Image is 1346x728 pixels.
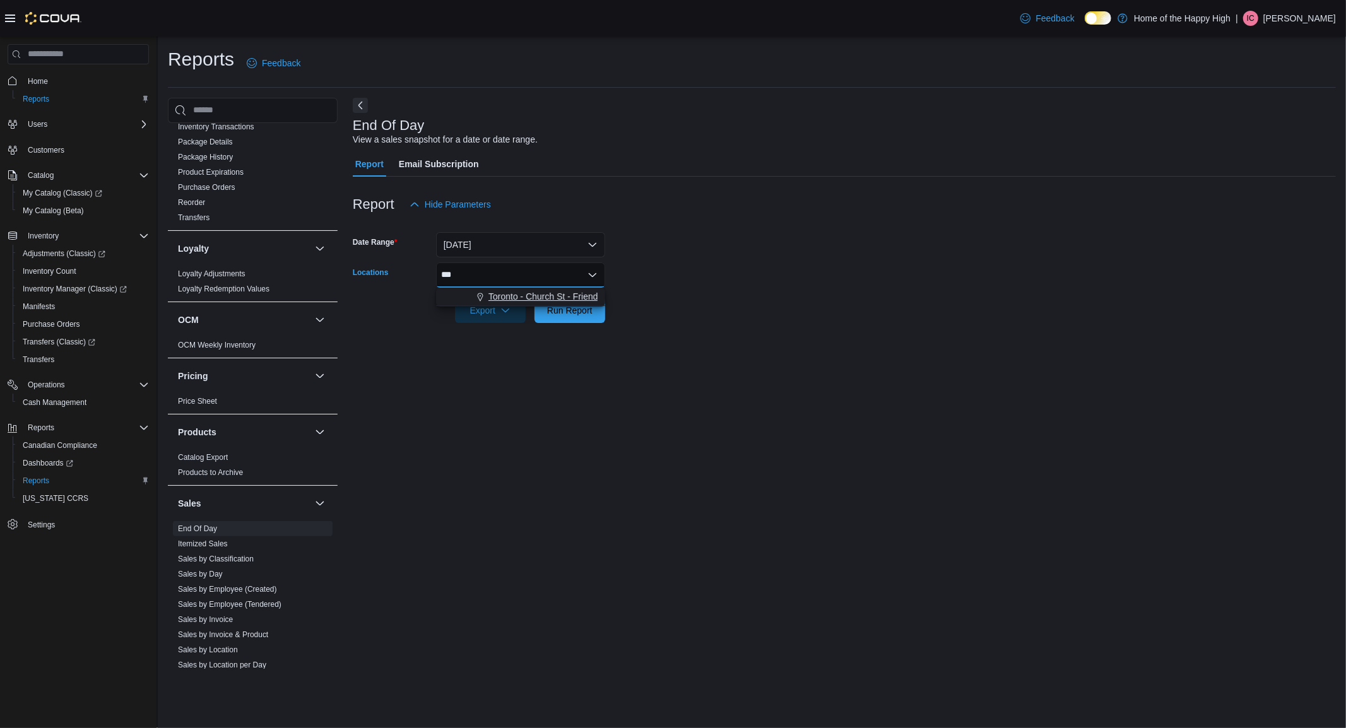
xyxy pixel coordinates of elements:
span: Reports [18,91,149,107]
a: Sales by Invoice & Product [178,630,268,639]
span: Users [28,119,47,129]
button: Reports [13,90,154,108]
span: Products to Archive [178,467,243,478]
a: Sales by Invoice [178,615,233,624]
span: Reports [28,423,54,433]
a: Settings [23,517,60,532]
span: Transfers [178,213,210,223]
button: Users [23,117,52,132]
a: Transfers [18,352,59,367]
span: Catalog Export [178,452,228,462]
span: Inventory Count [23,266,76,276]
span: Manifests [23,302,55,312]
span: Reports [23,94,49,104]
div: Choose from the following options [436,288,605,306]
p: Home of the Happy High [1134,11,1231,26]
span: Sales by Employee (Created) [178,584,277,594]
span: Sales by Invoice & Product [178,630,268,640]
span: Feedback [1036,12,1074,25]
button: Operations [3,376,154,394]
a: OCM Weekly Inventory [178,341,256,349]
span: Itemized Sales [178,539,228,549]
div: Iain Cormack [1243,11,1258,26]
button: Settings [3,515,154,533]
a: Adjustments (Classic) [18,246,110,261]
span: Purchase Orders [178,182,235,192]
button: Inventory Count [13,262,154,280]
a: Loyalty Redemption Values [178,285,269,293]
span: Home [23,73,149,89]
button: Run Report [534,298,605,323]
span: Reorder [178,197,205,208]
button: My Catalog (Beta) [13,202,154,220]
span: Loyalty Adjustments [178,269,245,279]
span: Inventory Count [18,264,149,279]
span: Package History [178,152,233,162]
span: Inventory Manager (Classic) [18,281,149,296]
span: Price Sheet [178,396,217,406]
a: Adjustments (Classic) [13,245,154,262]
span: Customers [23,142,149,158]
button: [US_STATE] CCRS [13,490,154,507]
button: Pricing [178,370,310,382]
span: Export [463,298,518,323]
button: Pricing [312,368,328,384]
span: Sales by Classification [178,554,254,564]
a: Purchase Orders [18,317,85,332]
label: Date Range [353,237,398,247]
button: OCM [312,312,328,327]
span: Purchase Orders [18,317,149,332]
a: My Catalog (Beta) [18,203,89,218]
a: Dashboards [18,455,78,471]
button: Reports [23,420,59,435]
span: Inventory Manager (Classic) [23,284,127,294]
span: Loyalty Redemption Values [178,284,269,294]
span: Product Expirations [178,167,244,177]
span: Sales by Location [178,645,238,655]
span: Reports [18,473,149,488]
a: Manifests [18,299,60,314]
a: Sales by Day [178,570,223,578]
a: Purchase Orders [178,183,235,192]
h3: OCM [178,314,199,326]
h3: Loyalty [178,242,209,255]
span: Purchase Orders [23,319,80,329]
p: [PERSON_NAME] [1263,11,1336,26]
a: Transfers (Classic) [18,334,100,349]
span: Manifests [18,299,149,314]
a: Inventory Manager (Classic) [13,280,154,298]
button: Catalog [3,167,154,184]
span: My Catalog (Classic) [23,188,102,198]
nav: Complex example [8,67,149,567]
h3: Sales [178,497,201,510]
button: Inventory [3,227,154,245]
span: Transfers [23,355,54,365]
span: Washington CCRS [18,491,149,506]
a: Inventory Manager (Classic) [18,281,132,296]
a: Sales by Location per Day [178,660,266,669]
a: Sales by Employee (Created) [178,585,277,594]
a: Reports [18,91,54,107]
span: Toronto - Church St - Friendly Stranger [488,290,641,303]
span: Catalog [28,170,54,180]
span: My Catalog (Beta) [18,203,149,218]
span: Sales by Location per Day [178,660,266,670]
button: Customers [3,141,154,159]
span: Transfers (Classic) [18,334,149,349]
a: Feedback [242,50,305,76]
span: OCM Weekly Inventory [178,340,256,350]
a: Sales by Employee (Tendered) [178,600,281,609]
button: Loyalty [178,242,310,255]
button: Sales [178,497,310,510]
h3: Pricing [178,370,208,382]
div: Loyalty [168,266,338,302]
span: Run Report [547,304,593,317]
button: Next [353,98,368,113]
button: Products [312,425,328,440]
div: OCM [168,338,338,358]
span: [US_STATE] CCRS [23,493,88,503]
span: Operations [23,377,149,392]
button: Toronto - Church St - Friendly Stranger [436,288,605,306]
div: View a sales snapshot for a date or date range. [353,133,538,146]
